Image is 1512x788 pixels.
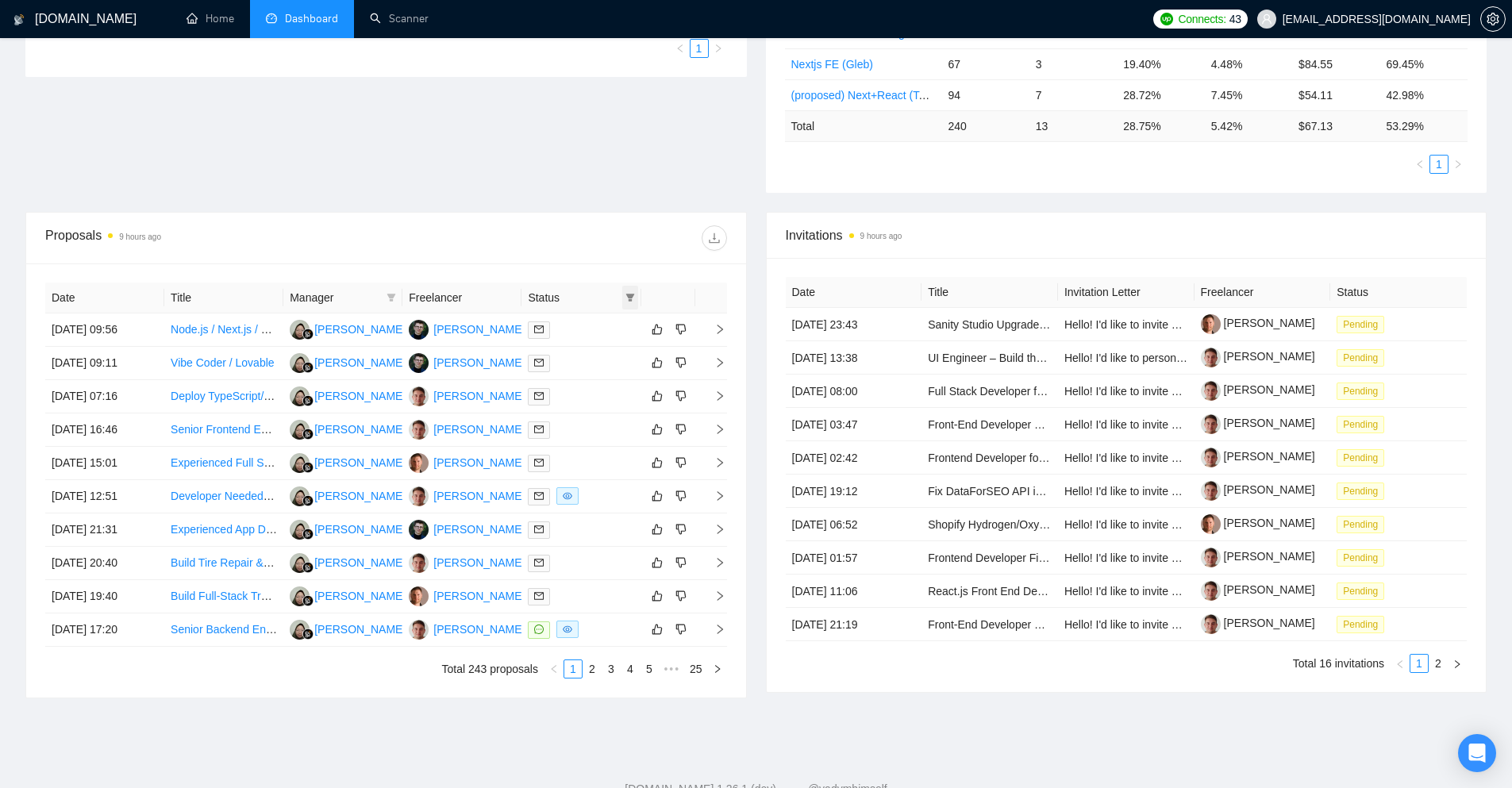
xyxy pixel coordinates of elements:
[409,420,429,440] img: TZ
[1201,417,1315,429] a: [PERSON_NAME]
[1449,155,1468,174] button: right
[928,452,1141,464] a: Frontend Developer for Restaurant POS UI
[290,353,310,373] img: R
[1205,48,1292,79] td: 4.48%
[708,659,727,678] button: right
[652,556,663,569] span: like
[652,490,663,502] span: like
[1201,514,1221,534] img: c1iQk3UZigjMM57dDmogzHu21KU8VA7ZAuoRKjqZ7s6jE7Xsd3OPNxzxRwZXLc2Y2T
[941,110,1029,141] td: 240
[290,289,380,306] span: Manager
[409,620,429,640] img: TZ
[1292,110,1379,141] td: $ 67.13
[534,591,544,601] span: mail
[671,353,691,372] button: dislike
[1458,734,1496,772] div: Open Intercom Messenger
[290,322,406,335] a: R[PERSON_NAME]
[1160,13,1173,25] img: upwork-logo.png
[45,413,164,447] td: [DATE] 16:46
[290,586,310,606] img: R
[564,659,583,678] li: 1
[409,322,525,335] a: AL[PERSON_NAME]
[164,347,283,380] td: Vibe Coder / Lovable
[314,521,406,538] div: [PERSON_NAME]
[534,558,544,567] span: mail
[1201,414,1221,434] img: c1TTD8fo6FUdLEY03-7r503KS82t2in5rdjK6jvxD0eJrQJzjaP6zZYWASBHieVYaQ
[1337,584,1391,597] a: Pending
[409,522,525,535] a: AL[PERSON_NAME]
[564,660,582,678] a: 1
[1337,484,1391,497] a: Pending
[1029,79,1117,110] td: 7
[171,556,579,569] a: Build Tire Repair & Roadside Assistance Marketplace with Dynamic Broker System
[314,387,406,405] div: [PERSON_NAME]
[290,553,310,573] img: R
[702,324,725,335] span: right
[648,486,667,505] button: like
[622,286,638,309] span: filter
[786,341,922,375] td: [DATE] 13:38
[171,590,557,602] a: Build Full-Stack Transportation Marketplace with Pricing and Driver Verification
[409,353,429,373] img: AL
[714,44,723,53] span: right
[659,659,684,678] li: Next 5 Pages
[652,390,663,402] span: like
[690,39,709,58] li: 1
[648,320,667,339] button: like
[302,595,314,606] img: gigradar-bm.png
[675,390,687,402] span: dislike
[171,523,483,536] a: Experienced App Developer for Full Mobile App (iOS + Android)
[1453,160,1463,169] span: right
[691,40,708,57] a: 1
[671,453,691,472] button: dislike
[290,489,406,502] a: R[PERSON_NAME]
[549,664,559,674] span: left
[1117,110,1204,141] td: 28.75 %
[709,39,728,58] li: Next Page
[409,456,525,468] a: GS[PERSON_NAME]
[941,79,1029,110] td: 94
[702,232,726,244] span: download
[1195,277,1331,308] th: Freelancer
[921,341,1058,375] td: UI Engineer – Build the Front-End of AI platform (Next.js + Tailwind + Supabase)
[1337,516,1384,533] span: Pending
[621,659,640,678] li: 4
[675,590,687,602] span: dislike
[1201,450,1315,463] a: [PERSON_NAME]
[1029,48,1117,79] td: 3
[409,586,429,606] img: GS
[671,39,690,58] li: Previous Page
[314,487,406,505] div: [PERSON_NAME]
[675,556,687,569] span: dislike
[675,423,687,436] span: dislike
[1449,155,1468,174] li: Next Page
[314,321,406,338] div: [PERSON_NAME]
[785,110,942,141] td: Total
[648,353,667,372] button: like
[1380,48,1468,79] td: 69.45%
[402,283,521,313] th: Freelancer
[266,13,277,24] span: dashboard
[1201,614,1221,634] img: c1TTD8fo6FUdLEY03-7r503KS82t2in5rdjK6jvxD0eJrQJzjaP6zZYWASBHieVYaQ
[1201,314,1221,334] img: c1iQk3UZigjMM57dDmogzHu21KU8VA7ZAuoRKjqZ7s6jE7Xsd3OPNxzxRwZXLc2Y2T
[583,659,602,678] li: 2
[283,283,402,313] th: Manager
[921,308,1058,341] td: Sanity Studio Upgrade and Integration Specialist
[685,660,707,678] a: 25
[625,293,635,302] span: filter
[652,523,663,536] span: like
[1201,548,1221,567] img: c1TTD8fo6FUdLEY03-7r503KS82t2in5rdjK6jvxD0eJrQJzjaP6zZYWASBHieVYaQ
[671,520,691,539] button: dislike
[314,454,406,471] div: [PERSON_NAME]
[1410,654,1429,673] li: 1
[675,323,687,336] span: dislike
[921,277,1058,308] th: Title
[1415,160,1425,169] span: left
[409,489,525,502] a: TZ[PERSON_NAME]
[1337,416,1384,433] span: Pending
[1201,550,1315,563] a: [PERSON_NAME]
[534,425,544,434] span: mail
[302,495,314,506] img: gigradar-bm.png
[1429,655,1447,672] a: 2
[652,323,663,336] span: like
